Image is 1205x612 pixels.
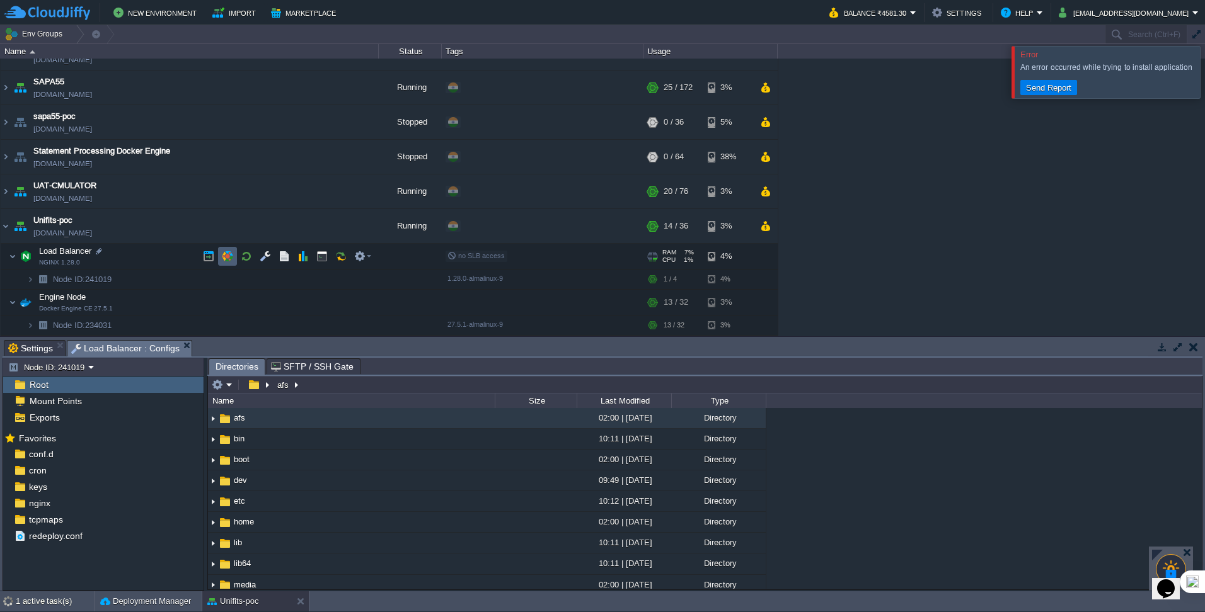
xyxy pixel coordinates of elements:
[8,361,88,373] button: Node ID: 241019
[52,320,113,331] span: 234031
[16,433,58,444] span: Favorites
[38,246,93,256] span: Load Balancer
[379,140,442,174] div: Stopped
[27,379,50,390] span: Root
[53,275,85,284] span: Node ID:
[71,341,180,356] span: Load Balancer : Configs
[209,394,495,408] div: Name
[644,44,777,59] div: Usage
[208,533,218,553] img: AMDAwAAAACH5BAEAAAAALAAAAAABAAEAAAICRAEAOw==
[829,5,910,20] button: Balance ₹4581.30
[442,44,643,59] div: Tags
[671,491,766,511] div: Directory
[577,533,671,552] div: 10:11 | [DATE]
[34,315,52,335] img: AMDAwAAAACH5BAEAAAAALAAAAAABAAEAAAICRAEAOw==
[379,174,442,208] div: Running
[932,5,985,20] button: Settings
[26,497,52,509] span: nginx
[33,145,170,157] a: Statement Processing Docker Engine
[33,54,92,66] a: [DOMAIN_NAME]
[662,249,676,256] span: RAM
[1020,62,1197,72] div: An error occurred while trying to install application
[1152,562,1192,599] iframe: chat widget
[26,465,49,476] a: cron
[208,513,218,532] img: AMDAwAAAACH5BAEAAAAALAAAAAABAAEAAAICRAEAOw==
[33,227,92,239] a: [DOMAIN_NAME]
[577,553,671,573] div: 10:11 | [DATE]
[38,246,93,256] a: Load BalancerNGINX 1.28.0
[26,448,55,460] a: conf.d
[33,110,76,123] a: sapa55-poc
[664,209,688,243] div: 14 / 36
[27,412,62,423] a: Exports
[39,305,113,312] span: Docker Engine CE 27.5.1
[11,71,29,105] img: AMDAwAAAACH5BAEAAAAALAAAAAABAAEAAAICRAEAOw==
[207,595,258,608] button: Unifits-poc
[578,394,671,408] div: Last Modified
[17,290,35,315] img: AMDAwAAAACH5BAEAAAAALAAAAAABAAEAAAICRAEAOw==
[34,269,52,289] img: AMDAwAAAACH5BAEAAAAALAAAAAABAAEAAAICRAEAOw==
[577,491,671,511] div: 10:12 | [DATE]
[1022,82,1075,93] button: Send Report
[11,209,29,243] img: AMDAwAAAACH5BAEAAAAALAAAAAABAAEAAAICRAEAOw==
[671,450,766,469] div: Directory
[708,140,749,174] div: 38%
[379,209,442,243] div: Running
[708,209,749,243] div: 3%
[232,579,258,590] a: media
[208,575,218,595] img: AMDAwAAAACH5BAEAAAAALAAAAAABAAEAAAICRAEAOw==
[577,512,671,531] div: 02:00 | [DATE]
[708,174,749,208] div: 3%
[447,252,505,259] span: no SLB access
[681,256,693,264] span: 1%
[664,269,677,289] div: 1 / 4
[113,5,200,20] button: New Environment
[232,412,247,423] a: afs
[447,275,503,282] span: 1.28.0-almalinux-9
[232,454,251,465] span: boot
[664,174,688,208] div: 20 / 76
[16,433,58,443] a: Favorites
[26,269,34,289] img: AMDAwAAAACH5BAEAAAAALAAAAAABAAEAAAICRAEAOw==
[708,244,749,269] div: 4%
[671,408,766,428] div: Directory
[708,71,749,105] div: 3%
[232,537,244,548] span: lib
[9,244,16,269] img: AMDAwAAAACH5BAEAAAAALAAAAAABAAEAAAICRAEAOw==
[1,140,11,174] img: AMDAwAAAACH5BAEAAAAALAAAAAABAAEAAAICRAEAOw==
[208,471,218,490] img: AMDAwAAAACH5BAEAAAAALAAAAAABAAEAAAICRAEAOw==
[232,516,256,527] span: home
[218,453,232,467] img: AMDAwAAAACH5BAEAAAAALAAAAAABAAEAAAICRAEAOw==
[17,244,35,269] img: AMDAwAAAACH5BAEAAAAALAAAAAABAAEAAAICRAEAOw==
[1,209,11,243] img: AMDAwAAAACH5BAEAAAAALAAAAAABAAEAAAICRAEAOw==
[208,555,218,574] img: AMDAwAAAACH5BAEAAAAALAAAAAABAAEAAAICRAEAOw==
[8,341,53,356] span: Settings
[671,575,766,594] div: Directory
[577,575,671,594] div: 02:00 | [DATE]
[447,320,503,328] span: 27.5.1-almalinux-9
[577,470,671,490] div: 09:49 | [DATE]
[496,394,577,408] div: Size
[232,433,246,444] a: bin
[16,591,95,611] div: 1 active task(s)
[671,470,766,490] div: Directory
[664,105,684,139] div: 0 / 36
[664,140,684,174] div: 0 / 64
[671,553,766,573] div: Directory
[33,214,72,227] a: Unifits-poc
[33,88,92,101] a: [DOMAIN_NAME]
[1,174,11,208] img: AMDAwAAAACH5BAEAAAAALAAAAAABAAEAAAICRAEAOw==
[708,290,749,315] div: 3%
[218,536,232,550] img: AMDAwAAAACH5BAEAAAAALAAAAAABAAEAAAICRAEAOw==
[208,429,218,449] img: AMDAwAAAACH5BAEAAAAALAAAAAABAAEAAAICRAEAOw==
[33,157,92,170] a: [DOMAIN_NAME]
[9,290,16,315] img: AMDAwAAAACH5BAEAAAAALAAAAAABAAEAAAICRAEAOw==
[208,376,1202,394] input: Click to enter the path
[38,292,88,302] a: Engine NodeDocker Engine CE 27.5.1
[27,395,84,407] a: Mount Points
